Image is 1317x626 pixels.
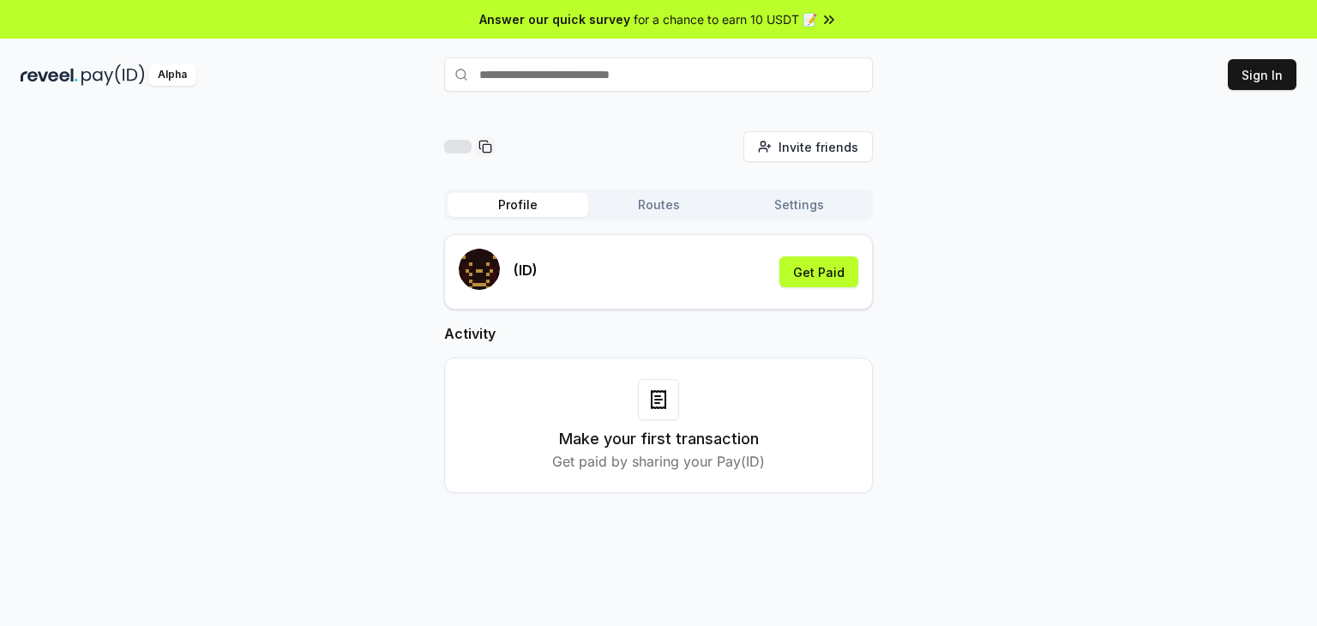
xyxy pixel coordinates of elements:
[514,260,538,280] p: (ID)
[779,256,858,287] button: Get Paid
[588,193,729,217] button: Routes
[552,451,765,472] p: Get paid by sharing your Pay(ID)
[1228,59,1296,90] button: Sign In
[444,323,873,344] h2: Activity
[743,131,873,162] button: Invite friends
[148,64,196,86] div: Alpha
[448,193,588,217] button: Profile
[729,193,869,217] button: Settings
[479,10,630,28] span: Answer our quick survey
[634,10,817,28] span: for a chance to earn 10 USDT 📝
[21,64,78,86] img: reveel_dark
[559,427,759,451] h3: Make your first transaction
[81,64,145,86] img: pay_id
[779,138,858,156] span: Invite friends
